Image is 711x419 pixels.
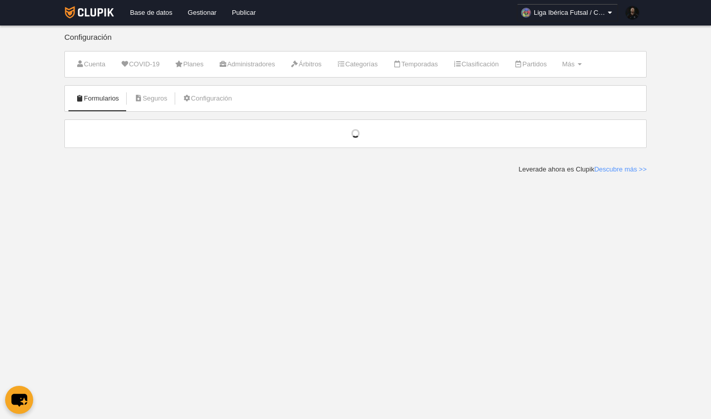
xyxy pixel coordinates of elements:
[626,6,639,19] img: PagFKTzuSoBV.30x30.jpg
[509,57,553,72] a: Partidos
[64,33,647,51] div: Configuración
[5,386,33,414] button: chat-button
[285,57,327,72] a: Árbitros
[534,8,605,18] span: Liga Ibérica Futsal / Copa La Salle
[518,165,647,174] div: Leverade ahora es Clupik
[115,57,165,72] a: COVID-19
[70,57,111,72] a: Cuenta
[65,6,114,18] img: Clupik
[387,57,443,72] a: Temporadas
[562,60,575,68] span: Más
[517,4,618,21] a: Liga Ibérica Futsal / Copa La Salle
[331,57,384,72] a: Categorías
[556,57,587,72] a: Más
[447,57,504,72] a: Clasificación
[213,57,280,72] a: Administradores
[177,91,238,106] a: Configuración
[129,91,173,106] a: Seguros
[70,91,125,106] a: Formularios
[521,8,531,18] img: OaWT2KbN6wlr.30x30.jpg
[594,165,647,173] a: Descubre más >>
[75,129,636,138] div: Cargando
[169,57,209,72] a: Planes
